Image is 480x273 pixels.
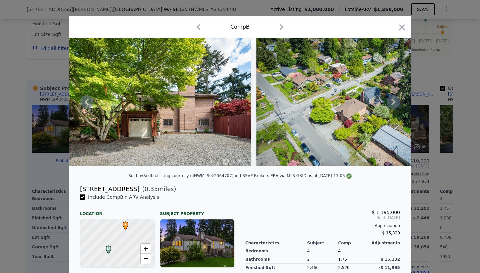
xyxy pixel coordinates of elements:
[369,247,400,255] div: -
[338,249,341,253] span: 4
[307,264,338,272] div: 2,460
[230,23,250,31] div: Comp B
[372,210,400,215] span: $ 1,195,000
[144,254,148,263] span: −
[369,240,400,246] div: Adjustments
[380,257,400,262] span: $ 15,132
[121,219,130,229] span: •
[245,215,400,220] span: Sold [DATE]
[307,255,338,264] div: 2
[245,247,307,255] div: Bedrooms
[145,185,158,192] span: 0.35
[346,173,352,179] img: NWMLS Logo
[141,244,151,254] a: Zoom in
[381,231,400,235] span: -$ 15,829
[80,206,155,216] div: Location
[307,247,338,255] div: 4
[139,184,176,194] span: ( miles)
[338,255,369,264] div: 1.75
[157,173,351,178] div: Listing courtesy of NWMLS (#2364707) and RSVP Brokers ERA via MLS GRID as of [DATE] 13:05
[245,240,307,246] div: Characteristics
[379,265,400,270] span: -$ 11,995
[160,206,235,216] div: Subject Property
[245,264,307,272] div: Finished Sqft
[121,221,125,225] div: •
[141,254,151,264] a: Zoom out
[245,223,400,228] div: Appreciation
[59,38,251,166] img: Property Img
[338,265,349,270] span: 2,520
[256,38,449,166] img: Property Img
[104,245,108,249] div: B
[85,194,162,200] span: Include Comp B in ARV Analysis
[307,240,338,246] div: Subject
[144,244,148,253] span: +
[128,173,157,178] div: Sold by Redfin .
[104,245,113,251] span: B
[80,184,139,194] div: [STREET_ADDRESS]
[338,240,369,246] div: Comp
[245,255,307,264] div: Bathrooms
